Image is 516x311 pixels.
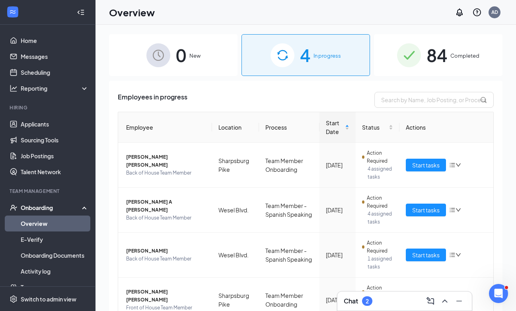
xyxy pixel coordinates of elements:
[9,8,17,16] svg: WorkstreamLogo
[449,207,456,213] span: bars
[344,297,358,305] h3: Chat
[189,52,201,60] span: New
[450,52,479,60] span: Completed
[326,119,343,136] span: Start Date
[259,143,320,188] td: Team Member Onboarding
[126,153,206,169] span: [PERSON_NAME] [PERSON_NAME]
[21,84,89,92] div: Reporting
[21,164,89,180] a: Talent Network
[212,233,259,278] td: Wesel Blvd.
[21,216,89,231] a: Overview
[366,298,369,305] div: 2
[449,162,456,168] span: bars
[300,41,310,69] span: 4
[424,295,437,307] button: ComposeMessage
[10,104,87,111] div: Hiring
[326,161,349,169] div: [DATE]
[77,8,85,16] svg: Collapse
[453,295,465,307] button: Minimize
[412,251,440,259] span: Start tasks
[412,206,440,214] span: Start tasks
[21,204,82,212] div: Onboarding
[368,165,393,181] span: 4 assigned tasks
[21,33,89,49] a: Home
[21,295,76,303] div: Switch to admin view
[21,49,89,64] a: Messages
[212,143,259,188] td: Sharpsburg Pike
[456,207,461,213] span: down
[10,204,18,212] svg: UserCheck
[367,284,393,300] span: Action Required
[426,296,435,306] svg: ComposeMessage
[21,64,89,80] a: Scheduling
[356,112,399,143] th: Status
[313,52,341,60] span: In progress
[406,249,446,261] button: Start tasks
[21,148,89,164] a: Job Postings
[456,252,461,258] span: down
[21,132,89,148] a: Sourcing Tools
[212,188,259,233] td: Wesel Blvd.
[367,194,393,210] span: Action Required
[412,161,440,169] span: Start tasks
[126,198,206,214] span: [PERSON_NAME] A [PERSON_NAME]
[367,149,393,165] span: Action Required
[126,169,206,177] span: Back of House Team Member
[449,252,456,258] span: bars
[426,41,447,69] span: 84
[118,112,212,143] th: Employee
[406,159,446,171] button: Start tasks
[21,247,89,263] a: Onboarding Documents
[21,116,89,132] a: Applicants
[472,8,482,17] svg: QuestionInfo
[212,112,259,143] th: Location
[326,251,349,259] div: [DATE]
[438,295,451,307] button: ChevronUp
[368,210,393,226] span: 4 assigned tasks
[118,92,187,108] span: Employees in progress
[109,6,155,19] h1: Overview
[455,8,464,17] svg: Notifications
[126,255,206,263] span: Back of House Team Member
[10,188,87,194] div: Team Management
[10,295,18,303] svg: Settings
[454,296,464,306] svg: Minimize
[126,288,206,304] span: [PERSON_NAME] [PERSON_NAME]
[399,112,493,143] th: Actions
[406,204,446,216] button: Start tasks
[259,188,320,233] td: Team Member - Spanish Speaking
[126,214,206,222] span: Back of House Team Member
[440,296,450,306] svg: ChevronUp
[126,247,206,255] span: [PERSON_NAME]
[367,239,393,255] span: Action Required
[10,84,18,92] svg: Analysis
[21,263,89,279] a: Activity log
[326,295,349,304] div: [DATE]
[362,123,387,132] span: Status
[368,255,393,271] span: 1 assigned tasks
[489,284,508,303] iframe: Intercom live chat
[21,231,89,247] a: E-Verify
[259,112,320,143] th: Process
[176,41,186,69] span: 0
[374,92,494,108] input: Search by Name, Job Posting, or Process
[491,9,498,16] div: AD
[456,162,461,168] span: down
[21,279,89,295] a: Team
[326,206,349,214] div: [DATE]
[259,233,320,278] td: Team Member - Spanish Speaking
